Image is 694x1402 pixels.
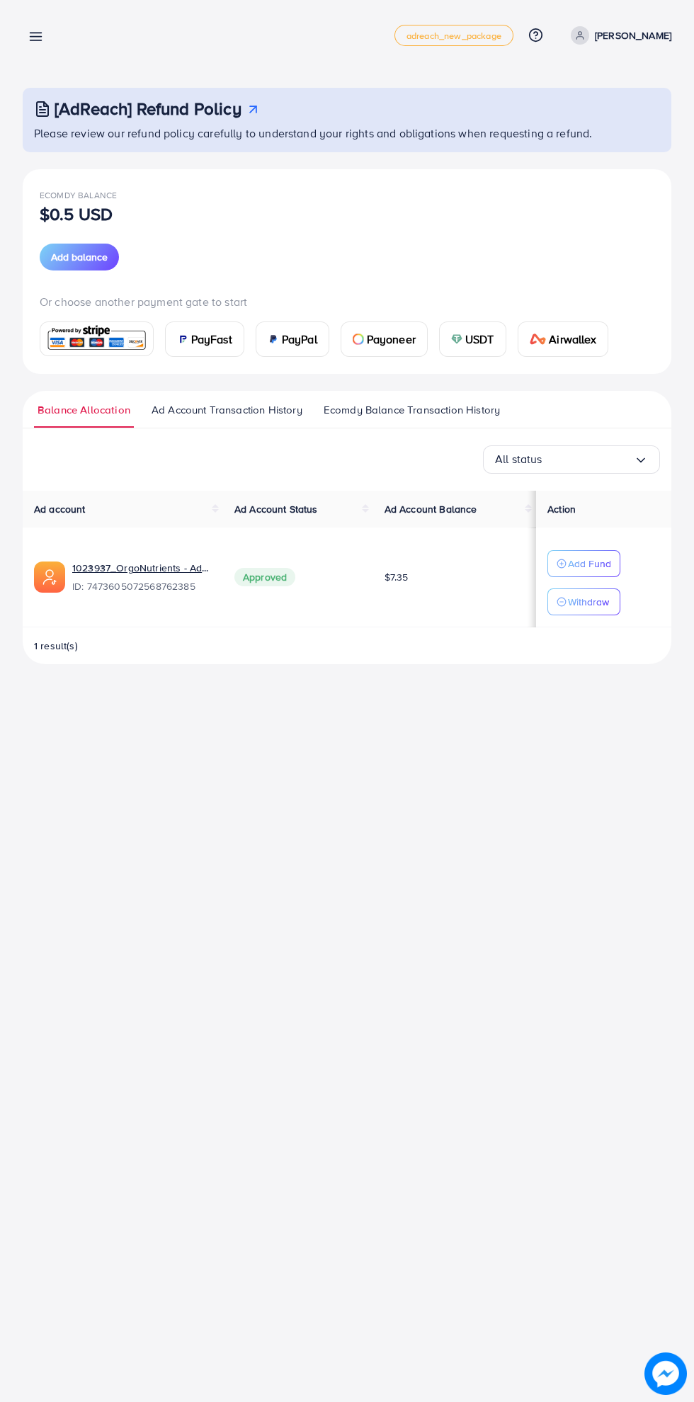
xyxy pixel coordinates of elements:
img: card [177,334,188,345]
span: Ad Account Transaction History [152,402,302,418]
a: 1023937_OrgoNutrients - Ads Manager_1740084299738 [72,561,212,575]
a: cardPayPal [256,321,329,357]
span: ID: 7473605072568762385 [72,579,212,593]
img: card [45,324,149,354]
span: All status [495,448,542,470]
span: Ad account [34,502,86,516]
p: Please review our refund policy carefully to understand your rights and obligations when requesti... [34,125,663,142]
a: cardUSDT [439,321,506,357]
img: image [645,1353,687,1395]
span: Ad Account Balance [385,502,477,516]
a: [PERSON_NAME] [565,26,671,45]
div: Search for option [483,445,660,474]
span: Action [547,502,576,516]
img: card [451,334,462,345]
div: <span class='underline'>1023937_OrgoNutrients - Ads Manager_1740084299738</span></br>747360507256... [72,561,212,593]
p: $0.5 USD [40,205,113,222]
h3: [AdReach] Refund Policy [55,98,241,119]
span: PayFast [191,331,232,348]
button: Withdraw [547,588,620,615]
span: Ecomdy Balance [40,189,117,201]
p: Or choose another payment gate to start [40,293,654,310]
a: adreach_new_package [394,25,513,46]
a: cardPayFast [165,321,244,357]
span: Ecomdy Balance Transaction History [324,402,500,418]
p: [PERSON_NAME] [595,27,671,44]
input: Search for option [542,448,634,470]
span: Payoneer [367,331,416,348]
span: Ad Account Status [234,502,318,516]
span: Airwallex [549,331,596,348]
a: cardAirwallex [518,321,608,357]
p: Withdraw [568,593,609,610]
span: adreach_new_package [406,31,501,40]
a: card [40,321,154,356]
span: USDT [465,331,494,348]
p: Add Fund [568,555,611,572]
button: Add balance [40,244,119,270]
a: cardPayoneer [341,321,428,357]
img: card [353,334,364,345]
span: Add balance [51,250,108,264]
span: Approved [234,568,295,586]
span: PayPal [282,331,317,348]
img: card [268,334,279,345]
button: Add Fund [547,550,620,577]
span: 1 result(s) [34,639,78,653]
span: Balance Allocation [38,402,130,418]
span: $7.35 [385,570,409,584]
img: card [530,334,547,345]
img: ic-ads-acc.e4c84228.svg [34,562,65,593]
